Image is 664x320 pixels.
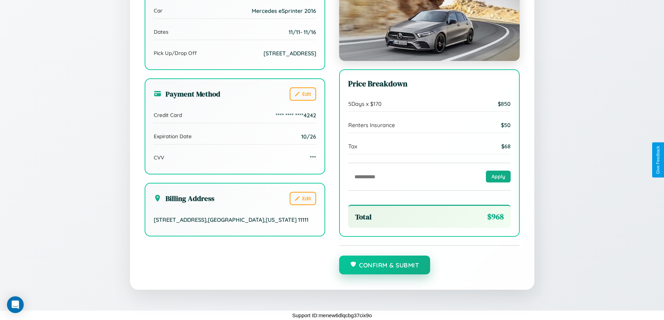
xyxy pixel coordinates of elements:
span: CVV [154,154,164,161]
span: $ 68 [501,143,511,150]
button: Apply [486,171,511,182]
span: Dates [154,29,168,35]
div: Give Feedback [656,146,661,174]
span: Tax [348,143,357,150]
span: 5 Days x $ 170 [348,100,382,107]
span: Car [154,7,162,14]
span: [STREET_ADDRESS] , [GEOGRAPHIC_DATA] , [US_STATE] 11111 [154,216,308,223]
span: 10/26 [301,133,316,140]
span: Credit Card [154,112,182,118]
div: Open Intercom Messenger [7,296,24,313]
h3: Billing Address [154,193,214,203]
span: $ 850 [498,100,511,107]
span: [STREET_ADDRESS] [264,50,316,57]
span: Pick Up/Drop Off [154,50,197,56]
button: Edit [290,192,316,205]
span: $ 968 [487,211,504,222]
button: Edit [290,87,316,101]
span: $ 50 [501,122,511,128]
span: 11 / 11 - 11 / 16 [289,29,316,36]
button: Confirm & Submit [339,256,430,274]
span: Mercedes eSprinter 2016 [252,7,316,14]
span: Total [355,212,372,222]
p: Support ID: menew6dlqcbg37cix9o [292,311,372,320]
span: Renters Insurance [348,122,395,128]
h3: Payment Method [154,89,220,99]
span: Expiration Date [154,133,192,140]
h3: Price Breakdown [348,78,511,89]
